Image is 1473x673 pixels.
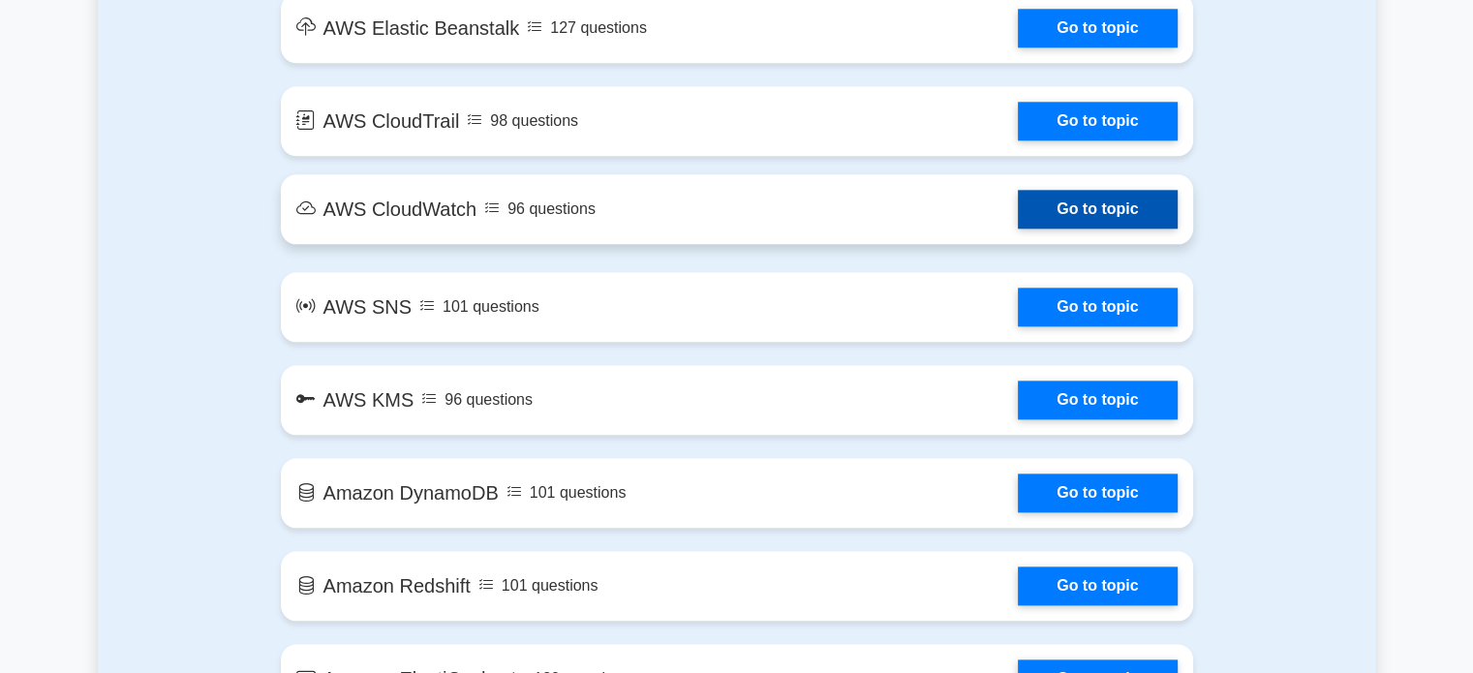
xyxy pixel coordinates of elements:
a: Go to topic [1018,102,1177,140]
a: Go to topic [1018,474,1177,512]
a: Go to topic [1018,566,1177,605]
a: Go to topic [1018,288,1177,326]
a: Go to topic [1018,190,1177,229]
a: Go to topic [1018,9,1177,47]
a: Go to topic [1018,381,1177,419]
